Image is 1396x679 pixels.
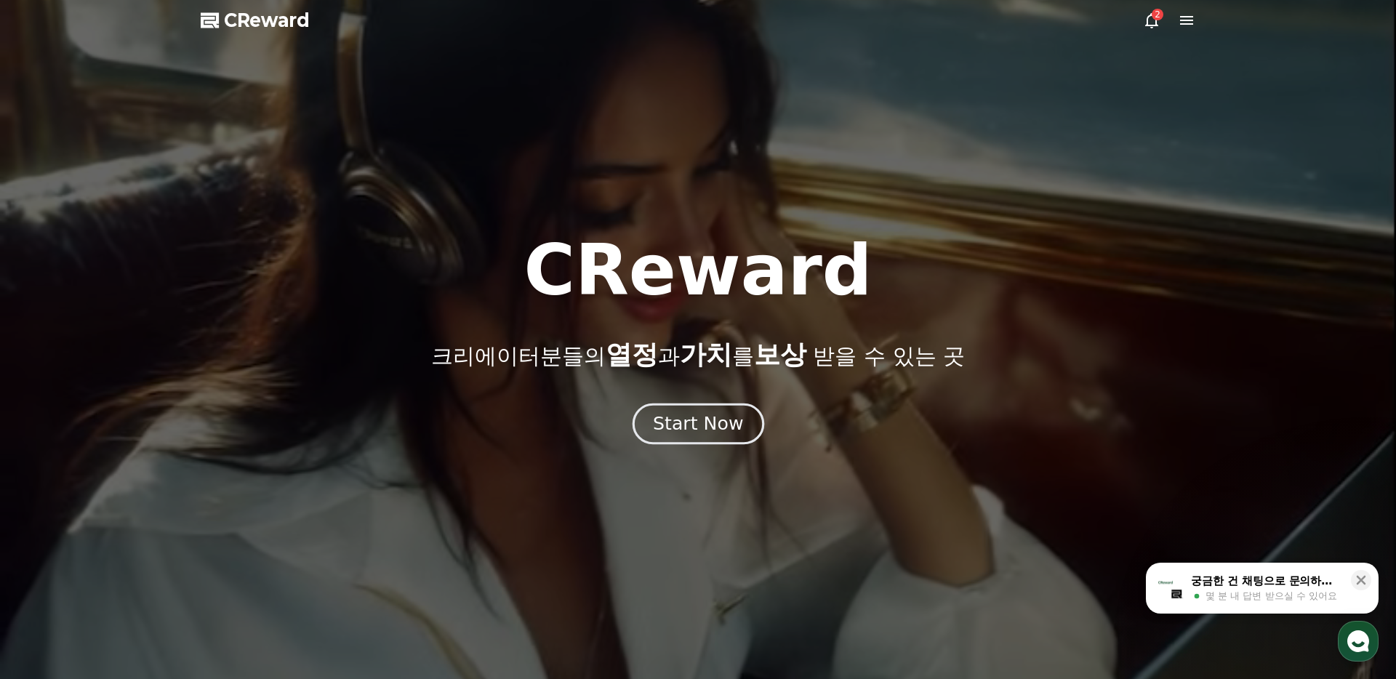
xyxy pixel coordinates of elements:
[4,461,96,497] a: 홈
[201,9,310,32] a: CReward
[523,236,872,305] h1: CReward
[1143,12,1160,29] a: 2
[680,339,732,369] span: 가치
[96,461,188,497] a: 대화
[133,483,151,495] span: 대화
[653,411,743,436] div: Start Now
[632,403,763,445] button: Start Now
[224,9,310,32] span: CReward
[754,339,806,369] span: 보상
[1152,9,1163,20] div: 2
[46,483,55,494] span: 홈
[188,461,279,497] a: 설정
[635,419,761,433] a: Start Now
[431,340,965,369] p: 크리에이터분들의 과 를 받을 수 있는 곳
[606,339,658,369] span: 열정
[225,483,242,494] span: 설정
